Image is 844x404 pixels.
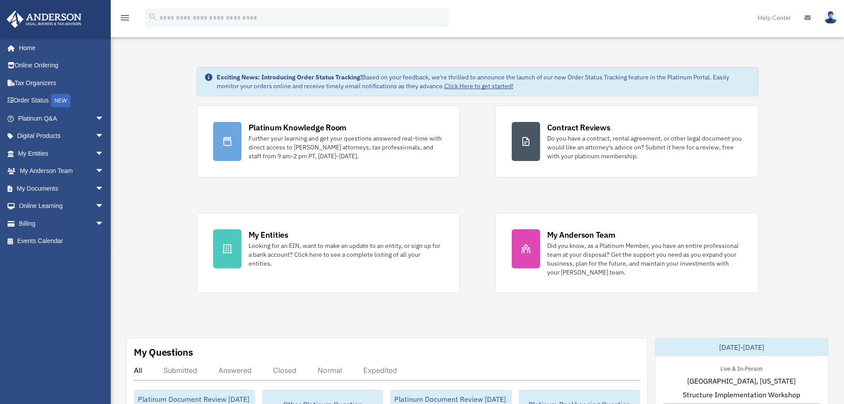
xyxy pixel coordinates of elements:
a: Platinum Q&Aarrow_drop_down [6,110,117,127]
span: arrow_drop_down [95,127,113,145]
span: arrow_drop_down [95,162,113,180]
div: My Entities [249,229,288,240]
div: Contract Reviews [547,122,611,133]
a: My Anderson Team Did you know, as a Platinum Member, you have an entire professional team at your... [495,213,758,293]
div: Based on your feedback, we're thrilled to announce the launch of our new Order Status Tracking fe... [217,73,751,90]
a: My Entitiesarrow_drop_down [6,145,117,162]
span: arrow_drop_down [95,180,113,198]
a: My Entities Looking for an EIN, want to make an update to an entity, or sign up for a bank accoun... [197,213,460,293]
span: arrow_drop_down [95,145,113,163]
div: Further your learning and get your questions answered real-time with direct access to [PERSON_NAM... [249,134,443,161]
i: menu [120,12,130,23]
span: [GEOGRAPHIC_DATA], [US_STATE] [687,376,796,386]
div: Did you know, as a Platinum Member, you have an entire professional team at your disposal? Get th... [547,241,742,277]
a: Billingarrow_drop_down [6,215,117,232]
span: arrow_drop_down [95,215,113,233]
i: search [148,12,158,22]
div: Closed [273,366,296,375]
div: Expedited [363,366,397,375]
a: My Anderson Teamarrow_drop_down [6,162,117,180]
img: Anderson Advisors Platinum Portal [4,11,84,28]
span: arrow_drop_down [95,197,113,216]
a: My Documentsarrow_drop_down [6,180,117,197]
div: My Questions [134,345,193,359]
div: Live & In-Person [713,363,770,373]
a: Order StatusNEW [6,92,117,110]
div: NEW [51,94,70,107]
a: Tax Organizers [6,74,117,92]
div: All [134,366,142,375]
img: User Pic [824,11,837,24]
div: [DATE]-[DATE] [655,338,828,356]
span: Structure Implementation Workshop [683,389,800,400]
a: Events Calendar [6,232,117,250]
div: Do you have a contract, rental agreement, or other legal document you would like an attorney's ad... [547,134,742,161]
a: menu [120,16,130,23]
span: arrow_drop_down [95,110,113,128]
div: Answered [218,366,252,375]
div: My Anderson Team [547,229,615,240]
div: Submitted [163,366,197,375]
a: Online Learningarrow_drop_down [6,197,117,215]
div: Platinum Knowledge Room [249,122,347,133]
a: Home [6,39,113,57]
a: Platinum Knowledge Room Further your learning and get your questions answered real-time with dire... [197,106,460,177]
a: Online Ordering [6,57,117,75]
div: Looking for an EIN, want to make an update to an entity, or sign up for a bank account? Click her... [249,241,443,268]
div: Normal [318,366,342,375]
a: Click Here to get started! [444,82,513,90]
a: Contract Reviews Do you have a contract, rental agreement, or other legal document you would like... [495,106,758,177]
strong: Exciting News: Introducing Order Status Tracking! [217,73,362,81]
a: Digital Productsarrow_drop_down [6,127,117,145]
